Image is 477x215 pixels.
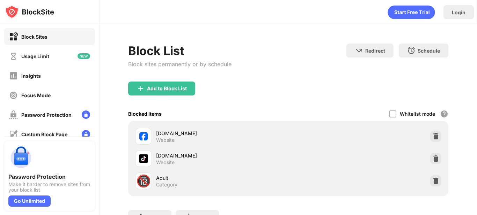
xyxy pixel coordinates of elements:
div: Block sites permanently or by schedule [128,61,232,68]
div: Whitelist mode [400,111,435,117]
img: push-password-protection.svg [8,145,34,170]
div: Password Protection [21,112,72,118]
div: Insights [21,73,41,79]
img: lock-menu.svg [82,110,90,119]
div: Category [156,182,177,188]
div: Make it harder to remove sites from your block list [8,182,91,193]
img: password-protection-off.svg [9,110,18,119]
div: Focus Mode [21,92,51,98]
img: lock-menu.svg [82,130,90,138]
img: block-on.svg [9,32,18,41]
div: Schedule [418,48,440,54]
div: Block List [128,44,232,58]
div: Redirect [365,48,385,54]
div: Custom Block Page [21,131,67,137]
img: logo-blocksite.svg [5,5,54,19]
div: Block Sites [21,34,47,40]
img: insights-off.svg [9,71,18,80]
img: time-usage-off.svg [9,52,18,61]
div: Usage Limit [21,53,49,59]
div: [DOMAIN_NAME] [156,152,288,159]
div: Login [452,9,465,15]
div: Add to Block List [147,86,187,91]
img: customize-block-page-off.svg [9,130,18,139]
div: Password Protection [8,173,91,180]
div: 🔞 [136,174,151,188]
div: Website [156,137,175,143]
div: [DOMAIN_NAME] [156,130,288,137]
div: Go Unlimited [8,195,51,207]
div: Adult [156,174,288,182]
img: favicons [139,154,148,163]
div: Blocked Items [128,111,162,117]
div: Website [156,159,175,166]
div: animation [388,5,435,19]
img: focus-off.svg [9,91,18,100]
img: favicons [139,132,148,140]
img: new-icon.svg [78,53,90,59]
